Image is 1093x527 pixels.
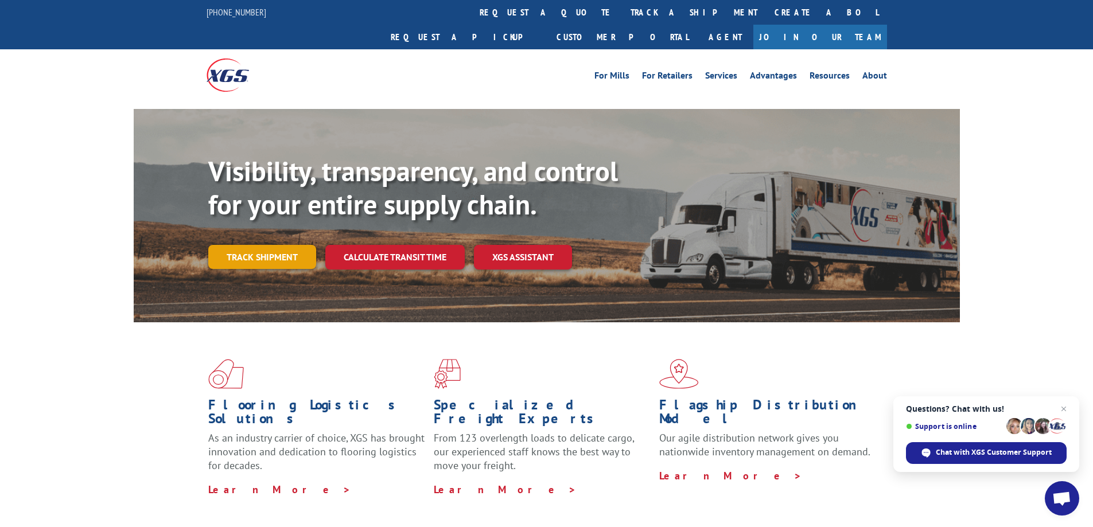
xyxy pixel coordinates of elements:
a: Advantages [750,71,797,84]
a: For Retailers [642,71,693,84]
a: [PHONE_NUMBER] [207,6,266,18]
a: Agent [697,25,753,49]
a: Calculate transit time [325,245,465,270]
a: XGS ASSISTANT [474,245,572,270]
h1: Flooring Logistics Solutions [208,398,425,431]
span: Support is online [906,422,1002,431]
a: Join Our Team [753,25,887,49]
a: About [862,71,887,84]
a: Customer Portal [548,25,697,49]
a: Resources [810,71,850,84]
a: Learn More > [434,483,577,496]
span: As an industry carrier of choice, XGS has brought innovation and dedication to flooring logistics... [208,431,425,472]
img: xgs-icon-flagship-distribution-model-red [659,359,699,389]
a: Open chat [1045,481,1079,516]
img: xgs-icon-focused-on-flooring-red [434,359,461,389]
p: From 123 overlength loads to delicate cargo, our experienced staff knows the best way to move you... [434,431,651,482]
a: Request a pickup [382,25,548,49]
span: Chat with XGS Customer Support [936,447,1052,458]
a: Learn More > [659,469,802,482]
a: Learn More > [208,483,351,496]
h1: Flagship Distribution Model [659,398,876,431]
h1: Specialized Freight Experts [434,398,651,431]
span: Our agile distribution network gives you nationwide inventory management on demand. [659,431,870,458]
a: For Mills [594,71,629,84]
a: Track shipment [208,245,316,269]
img: xgs-icon-total-supply-chain-intelligence-red [208,359,244,389]
a: Services [705,71,737,84]
span: Chat with XGS Customer Support [906,442,1067,464]
span: Questions? Chat with us! [906,404,1067,413]
b: Visibility, transparency, and control for your entire supply chain. [208,153,618,222]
